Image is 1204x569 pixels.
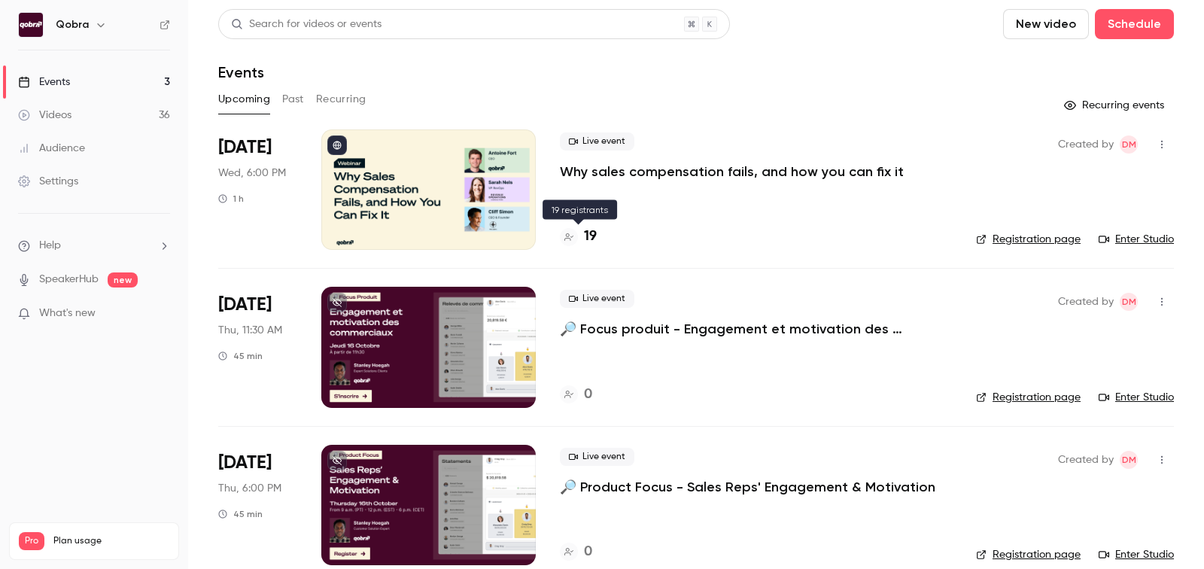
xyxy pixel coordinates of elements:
[560,320,952,338] a: 🔎 Focus produit - Engagement et motivation des commerciaux
[560,448,634,466] span: Live event
[18,238,170,254] li: help-dropdown-opener
[53,535,169,547] span: Plan usage
[1057,93,1174,117] button: Recurring events
[218,135,272,160] span: [DATE]
[560,542,592,562] a: 0
[18,174,78,189] div: Settings
[218,323,282,338] span: Thu, 11:30 AM
[19,532,44,550] span: Pro
[108,272,138,288] span: new
[584,227,597,247] h4: 19
[1122,135,1136,154] span: DM
[560,132,634,151] span: Live event
[1099,390,1174,405] a: Enter Studio
[218,287,297,407] div: Oct 16 Thu, 11:30 AM (Europe/Paris)
[39,272,99,288] a: SpeakerHub
[560,290,634,308] span: Live event
[39,238,61,254] span: Help
[1099,232,1174,247] a: Enter Studio
[218,63,264,81] h1: Events
[1120,135,1138,154] span: Dylan Manceau
[1003,9,1089,39] button: New video
[218,481,281,496] span: Thu, 6:00 PM
[19,13,43,37] img: Qobra
[584,385,592,405] h4: 0
[218,350,263,362] div: 45 min
[218,508,263,520] div: 45 min
[1120,293,1138,311] span: Dylan Manceau
[976,232,1081,247] a: Registration page
[56,17,89,32] h6: Qobra
[1120,451,1138,469] span: Dylan Manceau
[18,141,85,156] div: Audience
[976,547,1081,562] a: Registration page
[218,129,297,250] div: Oct 8 Wed, 6:00 PM (Europe/Paris)
[1122,293,1136,311] span: DM
[1095,9,1174,39] button: Schedule
[218,293,272,317] span: [DATE]
[218,445,297,565] div: Oct 16 Thu, 6:00 PM (Europe/Paris)
[218,87,270,111] button: Upcoming
[560,478,935,496] a: 🔎 Product Focus - Sales Reps' Engagement & Motivation
[218,451,272,475] span: [DATE]
[231,17,382,32] div: Search for videos or events
[282,87,304,111] button: Past
[1058,451,1114,469] span: Created by
[1058,293,1114,311] span: Created by
[560,227,597,247] a: 19
[316,87,366,111] button: Recurring
[218,193,244,205] div: 1 h
[218,166,286,181] span: Wed, 6:00 PM
[584,542,592,562] h4: 0
[18,75,70,90] div: Events
[976,390,1081,405] a: Registration page
[18,108,71,123] div: Videos
[560,163,904,181] a: Why sales compensation fails, and how you can fix it
[1058,135,1114,154] span: Created by
[39,306,96,321] span: What's new
[1099,547,1174,562] a: Enter Studio
[1122,451,1136,469] span: DM
[560,385,592,405] a: 0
